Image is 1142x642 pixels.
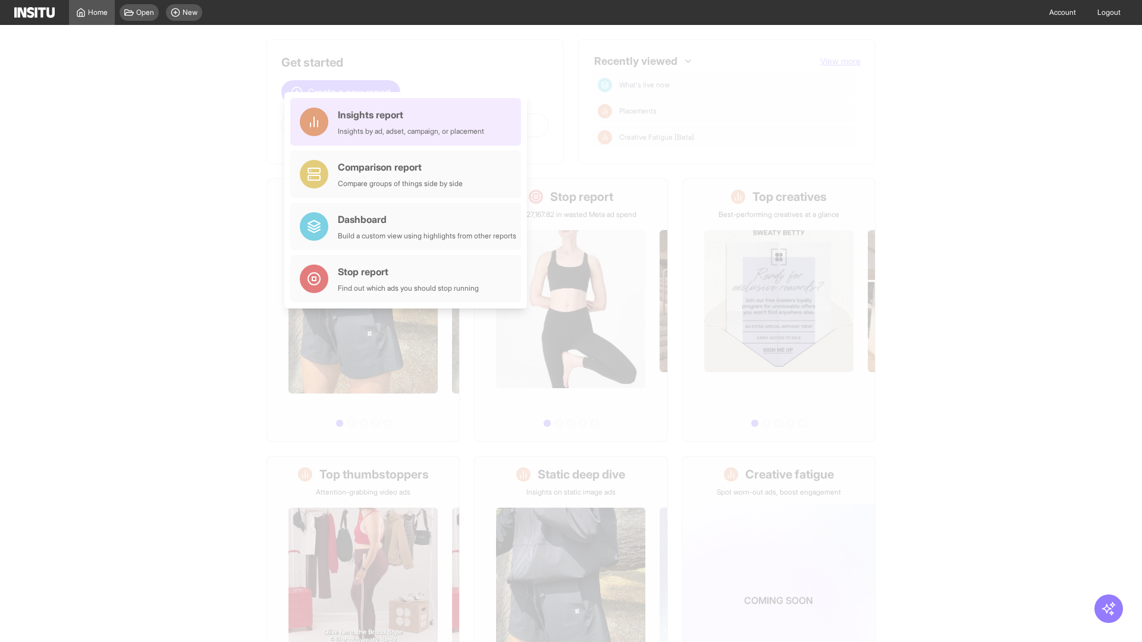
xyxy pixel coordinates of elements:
img: Logo [14,7,55,18]
div: Comparison report [338,160,463,174]
div: Insights report [338,108,484,122]
span: Open [136,8,154,17]
div: Build a custom view using highlights from other reports [338,231,516,241]
div: Dashboard [338,212,516,226]
div: Compare groups of things side by side [338,179,463,188]
span: New [183,8,197,17]
div: Stop report [338,265,479,279]
div: Insights by ad, adset, campaign, or placement [338,127,484,136]
span: Home [88,8,108,17]
div: Find out which ads you should stop running [338,284,479,293]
